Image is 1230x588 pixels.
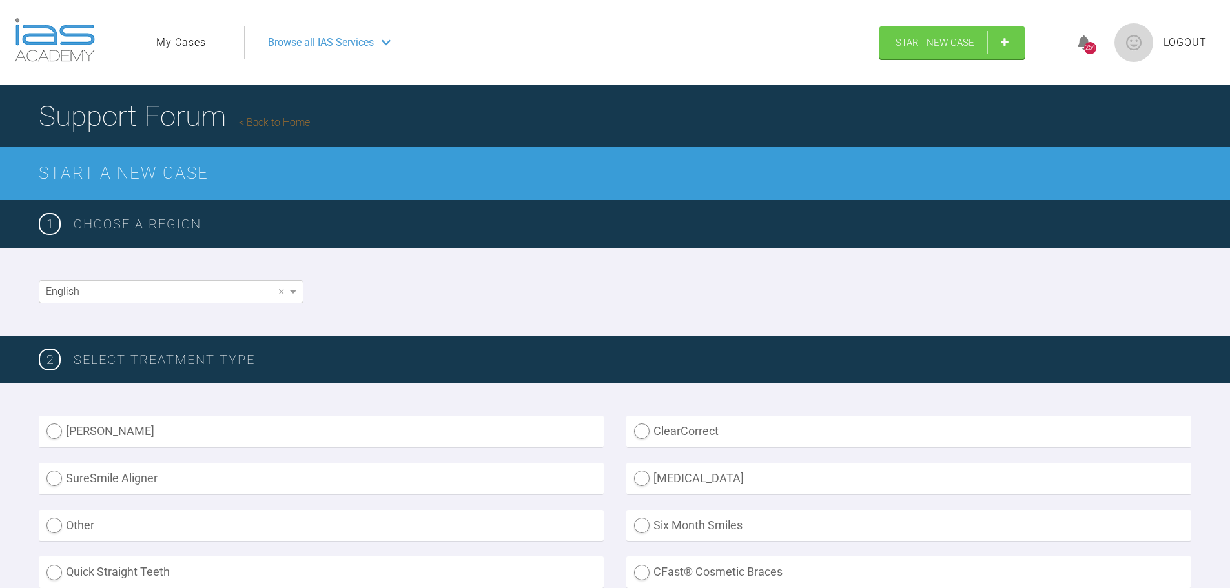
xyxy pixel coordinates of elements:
[1114,23,1153,62] img: profile.png
[39,556,604,588] label: Quick Straight Teeth
[39,510,604,542] label: Other
[626,463,1191,494] label: [MEDICAL_DATA]
[278,285,284,297] span: ×
[46,285,79,298] span: English
[239,116,310,128] a: Back to Home
[39,94,310,139] h1: Support Forum
[896,37,974,48] span: Start New Case
[276,281,287,303] span: Clear value
[626,510,1191,542] label: Six Month Smiles
[39,463,604,494] label: SureSmile Aligner
[74,214,1191,234] h3: Choose a region
[626,556,1191,588] label: CFast® Cosmetic Braces
[39,213,61,235] span: 1
[626,416,1191,447] label: ClearCorrect
[156,34,206,51] a: My Cases
[1163,34,1207,51] a: Logout
[879,26,1025,59] a: Start New Case
[1084,42,1096,54] div: 254
[15,18,95,62] img: logo-light.3e3ef733.png
[39,349,61,370] span: 2
[39,416,604,447] label: [PERSON_NAME]
[39,160,1191,187] h2: Start a New Case
[268,34,374,51] span: Browse all IAS Services
[74,349,1191,370] h3: SELECT TREATMENT TYPE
